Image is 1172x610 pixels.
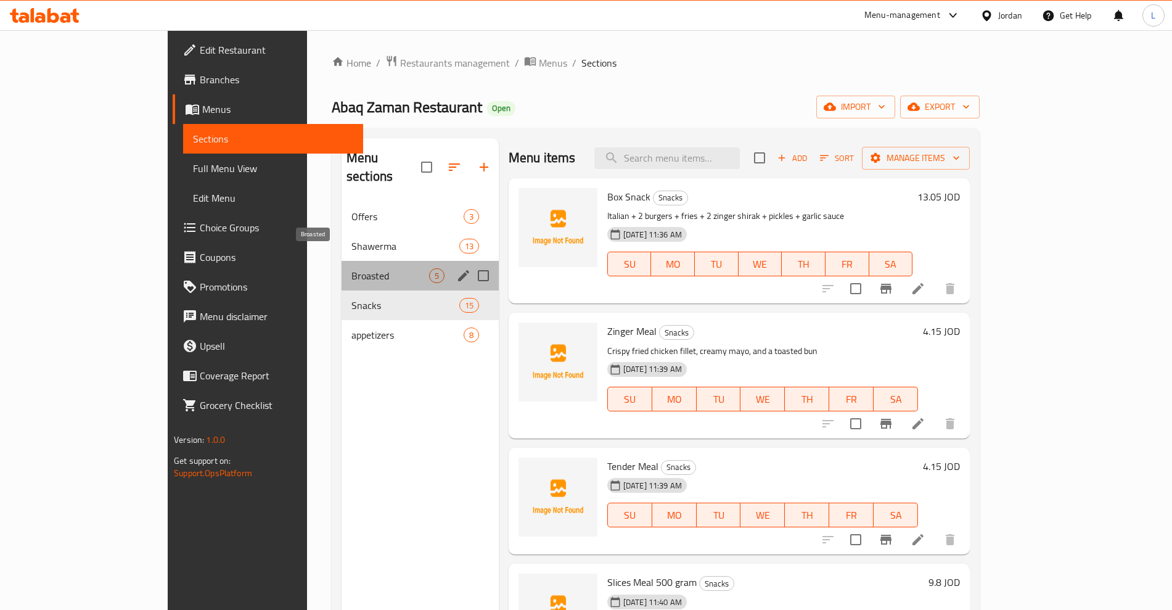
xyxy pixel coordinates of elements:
[928,574,960,591] h6: 9.8 JOD
[460,241,478,252] span: 13
[200,309,353,324] span: Menu disclaimer
[874,255,908,273] span: SA
[817,149,857,168] button: Sort
[656,255,690,273] span: MO
[607,503,652,527] button: SU
[430,270,444,282] span: 5
[193,191,353,205] span: Edit Menu
[772,149,812,168] span: Add item
[518,323,597,402] img: Zinger Meal
[518,458,597,537] img: Tender Meal
[657,506,692,524] span: MO
[515,56,519,70] li: /
[200,220,353,235] span: Choice Groups
[697,503,741,527] button: TU
[826,252,869,276] button: FR
[843,276,869,302] span: Select to update
[200,368,353,383] span: Coverage Report
[911,416,925,431] a: Edit menu item
[509,149,576,167] h2: Menu items
[879,506,913,524] span: SA
[351,328,464,342] span: appetizers
[998,9,1022,22] div: Jordan
[787,255,821,273] span: TH
[826,99,885,115] span: import
[652,503,697,527] button: MO
[790,390,824,408] span: TH
[173,272,363,302] a: Promotions
[829,503,874,527] button: FR
[911,532,925,547] a: Edit menu item
[871,274,901,303] button: Branch-specific-item
[613,506,647,524] span: SU
[200,72,353,87] span: Branches
[874,387,918,411] button: SA
[332,55,980,71] nav: breadcrumb
[829,387,874,411] button: FR
[200,250,353,265] span: Coupons
[869,252,913,276] button: SA
[923,323,960,340] h6: 4.15 JOD
[652,387,697,411] button: MO
[173,65,363,94] a: Branches
[700,255,734,273] span: TU
[785,387,829,411] button: TH
[659,325,694,340] div: Snacks
[740,387,785,411] button: WE
[745,506,780,524] span: WE
[464,209,479,224] div: items
[874,503,918,527] button: SA
[872,150,960,166] span: Manage items
[747,145,772,171] span: Select section
[618,596,687,608] span: [DATE] 11:40 AM
[618,363,687,375] span: [DATE] 11:39 AM
[173,390,363,420] a: Grocery Checklist
[206,432,225,448] span: 1.0.0
[173,242,363,272] a: Coupons
[653,191,688,205] div: Snacks
[618,480,687,492] span: [DATE] 11:39 AM
[816,96,895,118] button: import
[581,56,617,70] span: Sections
[607,573,697,591] span: Slices Meal 500 gram
[464,329,478,341] span: 8
[935,525,965,554] button: delete
[785,503,829,527] button: TH
[572,56,576,70] li: /
[864,8,940,23] div: Menu-management
[607,188,650,206] span: Box Snack
[342,202,499,231] div: Offers3
[183,183,363,213] a: Edit Menu
[469,152,499,182] button: Add section
[700,577,734,591] span: Snacks
[830,255,864,273] span: FR
[657,390,692,408] span: MO
[739,252,782,276] button: WE
[607,387,652,411] button: SU
[654,191,687,205] span: Snacks
[660,326,694,340] span: Snacks
[464,211,478,223] span: 3
[342,320,499,350] div: appetizers8
[702,390,736,408] span: TU
[173,213,363,242] a: Choice Groups
[618,229,687,241] span: [DATE] 11:36 AM
[332,93,482,121] span: Abaq Zaman Restaurant
[173,361,363,390] a: Coverage Report
[782,252,826,276] button: TH
[429,268,445,283] div: items
[385,55,510,71] a: Restaurants management
[342,197,499,355] nav: Menu sections
[745,390,780,408] span: WE
[351,298,459,313] span: Snacks
[173,331,363,361] a: Upsell
[900,96,980,118] button: export
[454,266,473,285] button: edit
[173,302,363,331] a: Menu disclaimer
[834,390,869,408] span: FR
[843,527,869,553] span: Select to update
[662,460,695,474] span: Snacks
[487,103,515,113] span: Open
[518,188,597,267] img: Box Snack
[935,409,965,439] button: delete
